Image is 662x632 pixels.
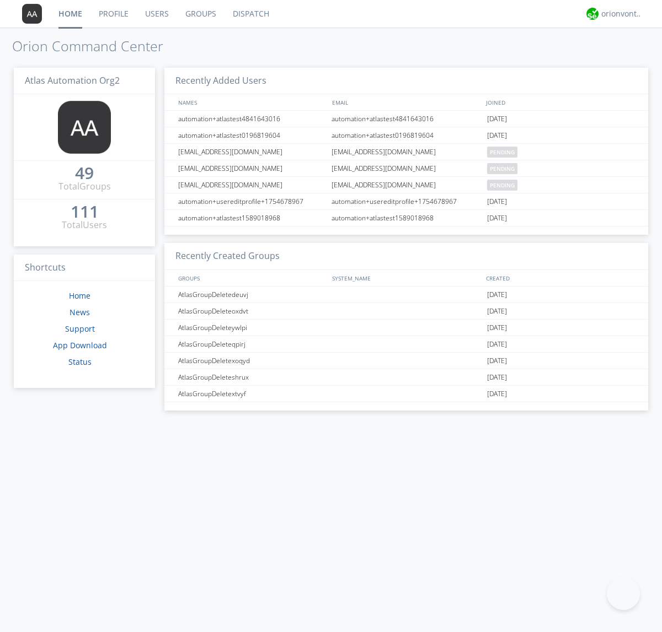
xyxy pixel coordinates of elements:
a: [EMAIL_ADDRESS][DOMAIN_NAME][EMAIL_ADDRESS][DOMAIN_NAME]pending [164,160,648,177]
a: 49 [75,168,94,180]
div: 111 [71,206,99,217]
a: Support [65,323,95,334]
iframe: Toggle Customer Support [607,577,640,610]
img: 29d36aed6fa347d5a1537e7736e6aa13 [586,8,599,20]
div: AtlasGroupDeletextvyf [175,386,328,402]
div: [EMAIL_ADDRESS][DOMAIN_NAME] [329,160,484,176]
a: AtlasGroupDeleteoxdvt[DATE] [164,303,648,320]
h3: Shortcuts [14,255,155,282]
div: Total Users [62,219,107,231]
div: SYSTEM_NAME [329,270,483,286]
div: NAMES [175,94,327,110]
div: automation+atlastest4841643016 [329,111,484,127]
div: JOINED [483,94,638,110]
a: automation+usereditprofile+1754678967automation+usereditprofile+1754678967[DATE] [164,193,648,210]
div: AtlasGroupDeleteywlpi [175,320,328,336]
a: AtlasGroupDeleteqpirj[DATE] [164,336,648,353]
a: automation+atlastest0196819604automation+atlastest0196819604[DATE] [164,127,648,144]
div: automation+atlastest1589018968 [175,210,328,226]
a: AtlasGroupDeletextvyf[DATE] [164,386,648,402]
h3: Recently Added Users [164,68,648,95]
img: 373638.png [58,101,111,154]
span: pending [487,147,517,158]
a: automation+atlastest4841643016automation+atlastest4841643016[DATE] [164,111,648,127]
span: Atlas Automation Org2 [25,74,120,87]
a: News [70,307,90,317]
span: [DATE] [487,320,507,336]
div: automation+atlastest4841643016 [175,111,328,127]
span: [DATE] [487,287,507,303]
a: AtlasGroupDeletedeuvj[DATE] [164,287,648,303]
img: 373638.png [22,4,42,24]
div: orionvontas+atlas+automation+org2 [601,8,643,19]
a: 111 [71,206,99,219]
div: automation+atlastest1589018968 [329,210,484,226]
span: [DATE] [487,111,507,127]
div: [EMAIL_ADDRESS][DOMAIN_NAME] [175,144,328,160]
div: 49 [75,168,94,179]
span: [DATE] [487,193,507,210]
div: AtlasGroupDeletedeuvj [175,287,328,303]
a: Status [68,356,92,367]
div: AtlasGroupDeletexoqyd [175,353,328,369]
span: [DATE] [487,210,507,226]
span: [DATE] [487,336,507,353]
div: EMAIL [329,94,483,110]
div: [EMAIL_ADDRESS][DOMAIN_NAME] [175,177,328,193]
div: [EMAIL_ADDRESS][DOMAIN_NAME] [329,177,484,193]
div: AtlasGroupDeleteqpirj [175,336,328,352]
span: [DATE] [487,386,507,402]
span: [DATE] [487,369,507,386]
a: [EMAIL_ADDRESS][DOMAIN_NAME][EMAIL_ADDRESS][DOMAIN_NAME]pending [164,144,648,160]
a: Home [69,290,90,301]
span: pending [487,163,517,174]
div: automation+usereditprofile+1754678967 [175,193,328,209]
a: [EMAIL_ADDRESS][DOMAIN_NAME][EMAIL_ADDRESS][DOMAIN_NAME]pending [164,177,648,193]
div: AtlasGroupDeleteshrux [175,369,328,385]
a: AtlasGroupDeleteshrux[DATE] [164,369,648,386]
a: automation+atlastest1589018968automation+atlastest1589018968[DATE] [164,210,648,226]
div: automation+usereditprofile+1754678967 [329,193,484,209]
div: [EMAIL_ADDRESS][DOMAIN_NAME] [329,144,484,160]
a: App Download [53,340,107,350]
div: [EMAIL_ADDRESS][DOMAIN_NAME] [175,160,328,176]
div: Total Groups [58,180,111,193]
span: [DATE] [487,127,507,144]
span: pending [487,180,517,191]
a: AtlasGroupDeleteywlpi[DATE] [164,320,648,336]
div: GROUPS [175,270,327,286]
h3: Recently Created Groups [164,243,648,270]
div: automation+atlastest0196819604 [175,127,328,143]
div: CREATED [483,270,638,286]
a: AtlasGroupDeletexoqyd[DATE] [164,353,648,369]
div: automation+atlastest0196819604 [329,127,484,143]
span: [DATE] [487,353,507,369]
span: [DATE] [487,303,507,320]
div: AtlasGroupDeleteoxdvt [175,303,328,319]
